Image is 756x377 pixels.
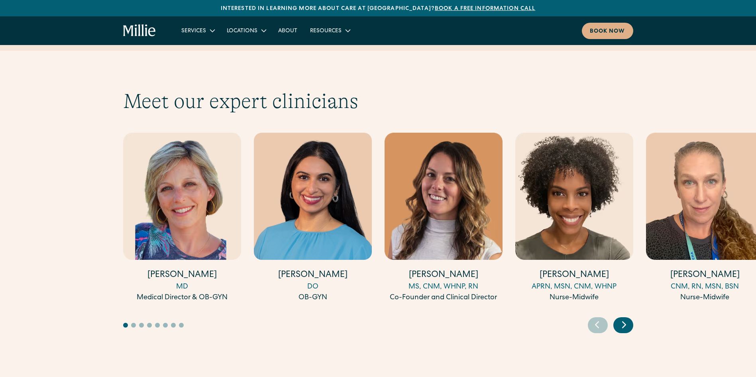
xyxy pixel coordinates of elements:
[179,323,184,328] button: Go to slide 8
[123,133,241,303] a: [PERSON_NAME]MDMedical Director & OB-GYN
[385,293,503,303] div: Co-Founder and Clinical Director
[385,269,503,282] h4: [PERSON_NAME]
[613,317,633,333] div: Next slide
[155,323,160,328] button: Go to slide 5
[123,323,128,328] button: Go to slide 1
[147,323,152,328] button: Go to slide 4
[220,24,272,37] div: Locations
[310,27,342,35] div: Resources
[385,133,503,304] div: 3 / 17
[123,133,241,304] div: 1 / 17
[254,133,372,303] a: [PERSON_NAME]DOOB-GYN
[171,323,176,328] button: Go to slide 7
[588,317,608,333] div: Previous slide
[590,27,625,36] div: Book now
[515,269,633,282] h4: [PERSON_NAME]
[123,293,241,303] div: Medical Director & OB-GYN
[272,24,304,37] a: About
[515,282,633,293] div: APRN, MSN, CNM, WHNP
[181,27,206,35] div: Services
[435,6,535,12] a: Book a free information call
[582,23,633,39] a: Book now
[163,323,168,328] button: Go to slide 6
[515,293,633,303] div: Nurse-Midwife
[139,323,144,328] button: Go to slide 3
[254,293,372,303] div: OB-GYN
[385,133,503,303] a: [PERSON_NAME]MS, CNM, WHNP, RNCo-Founder and Clinical Director
[254,269,372,282] h4: [PERSON_NAME]
[175,24,220,37] div: Services
[123,282,241,293] div: MD
[227,27,257,35] div: Locations
[304,24,356,37] div: Resources
[385,282,503,293] div: MS, CNM, WHNP, RN
[131,323,136,328] button: Go to slide 2
[515,133,633,304] div: 4 / 17
[123,89,633,114] h2: Meet our expert clinicians
[123,24,156,37] a: home
[254,133,372,304] div: 2 / 17
[515,133,633,303] a: [PERSON_NAME]APRN, MSN, CNM, WHNPNurse-Midwife
[254,282,372,293] div: DO
[123,269,241,282] h4: [PERSON_NAME]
